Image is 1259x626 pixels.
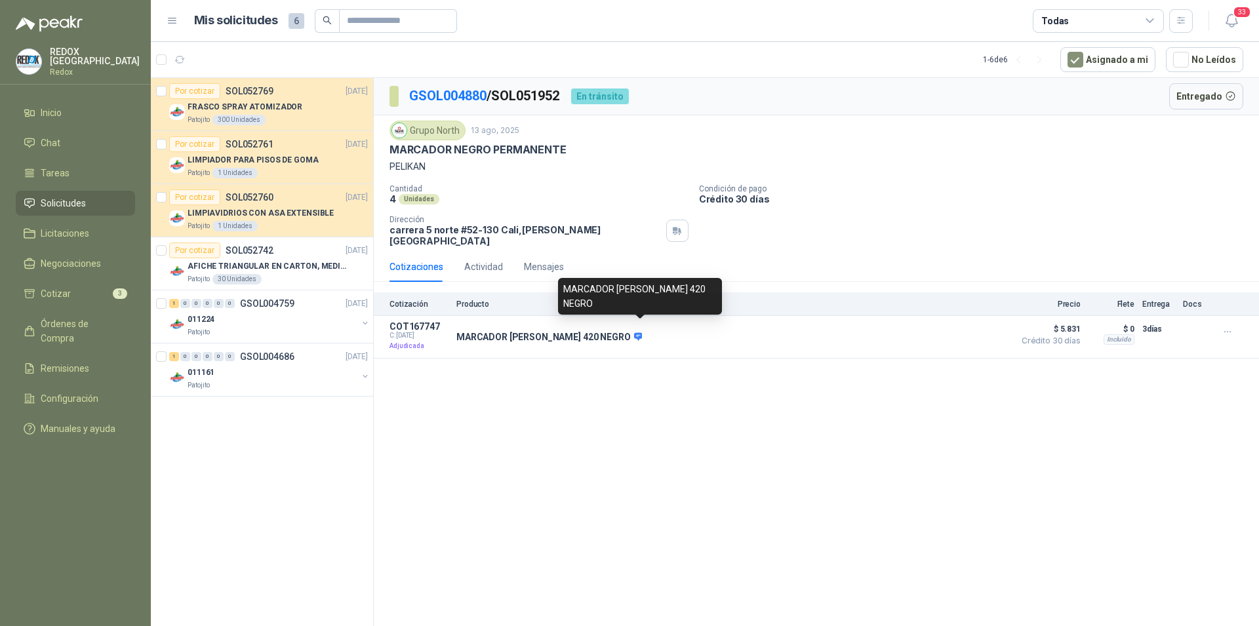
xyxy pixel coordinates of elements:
div: 1 [169,352,179,361]
span: 6 [289,13,304,29]
p: GSOL004686 [240,352,294,361]
p: Patojito [188,274,210,284]
div: 1 - 6 de 6 [983,49,1050,70]
p: SOL052769 [226,87,273,96]
button: 33 [1220,9,1243,33]
p: Patojito [188,168,210,178]
p: [DATE] [346,85,368,98]
div: 0 [191,299,201,308]
span: Órdenes de Compra [41,317,123,345]
p: 13 ago, 2025 [471,125,519,137]
div: 0 [225,299,235,308]
p: [DATE] [346,191,368,204]
div: 0 [180,299,190,308]
div: 0 [203,352,212,361]
img: Company Logo [392,123,407,138]
a: Órdenes de Compra [16,311,135,351]
div: 0 [225,352,235,361]
p: SOL052760 [226,193,273,202]
p: SOL052742 [226,246,273,255]
div: Cotizaciones [390,260,443,274]
div: MARCADOR [PERSON_NAME] 420 NEGRO [558,278,722,315]
p: Adjudicada [390,340,449,353]
span: 33 [1233,6,1251,18]
p: LIMPIADOR PARA PISOS DE GOMA [188,154,319,166]
a: Tareas [16,161,135,186]
a: Remisiones [16,356,135,381]
span: 3 [113,288,127,299]
span: search [323,16,332,25]
div: 30 Unidades [212,274,262,284]
a: Manuales y ayuda [16,416,135,441]
div: 0 [203,299,212,308]
span: Manuales y ayuda [41,421,115,436]
img: Company Logo [169,104,185,120]
p: 011161 [188,366,214,379]
button: No Leídos [1166,47,1243,72]
img: Company Logo [169,317,185,332]
p: Patojito [188,221,210,231]
a: 1 0 0 0 0 0 GSOL004686[DATE] Company Logo011161Patojito [169,349,370,391]
p: Patojito [188,115,210,125]
a: Por cotizarSOL052760[DATE] Company LogoLIMPIAVIDRIOS CON ASA EXTENSIBLEPatojito1 Unidades [151,184,373,237]
a: Por cotizarSOL052761[DATE] Company LogoLIMPIADOR PARA PISOS DE GOMAPatojito1 Unidades [151,131,373,184]
div: En tránsito [571,88,629,104]
img: Company Logo [169,157,185,173]
div: Por cotizar [169,83,220,99]
span: Configuración [41,391,98,406]
p: 4 [390,193,396,205]
p: Redox [50,68,140,76]
p: [DATE] [346,351,368,363]
p: AFICHE TRIANGULAR EN CARTON, MEDIDAS 30 CM X 45 CM [188,260,351,273]
button: Entregado [1169,83,1244,109]
p: Precio [1015,300,1081,309]
span: Crédito 30 días [1015,337,1081,345]
div: 0 [191,352,201,361]
p: Cantidad [390,184,689,193]
a: Por cotizarSOL052742[DATE] Company LogoAFICHE TRIANGULAR EN CARTON, MEDIDAS 30 CM X 45 CMPatojito... [151,237,373,290]
span: C: [DATE] [390,332,449,340]
span: Remisiones [41,361,89,376]
p: Patojito [188,380,210,391]
div: 0 [214,352,224,361]
p: PELIKAN [390,159,1243,174]
div: 0 [180,352,190,361]
p: carrera 5 norte #52-130 Cali , [PERSON_NAME][GEOGRAPHIC_DATA] [390,224,661,246]
p: [DATE] [346,138,368,151]
a: Por cotizarSOL052769[DATE] Company LogoFRASCO SPRAY ATOMIZADORPatojito300 Unidades [151,78,373,131]
p: Docs [1183,300,1209,309]
div: 1 [169,299,179,308]
p: REDOX [GEOGRAPHIC_DATA] [50,47,140,66]
span: Solicitudes [41,196,86,210]
div: Por cotizar [169,136,220,152]
p: $ 0 [1089,321,1134,337]
span: Chat [41,136,60,150]
p: Patojito [188,327,210,338]
a: Negociaciones [16,251,135,276]
p: Producto [456,300,1007,309]
div: 300 Unidades [212,115,266,125]
a: GSOL004880 [409,88,487,104]
p: 3 días [1142,321,1175,337]
img: Company Logo [169,370,185,385]
span: $ 5.831 [1015,321,1081,337]
a: Cotizar3 [16,281,135,306]
div: Incluido [1104,334,1134,345]
img: Logo peakr [16,16,83,31]
p: [DATE] [346,245,368,257]
p: Dirección [390,215,661,224]
div: Mensajes [524,260,564,274]
p: Cotización [390,300,449,309]
div: 1 Unidades [212,221,258,231]
div: Unidades [399,194,439,205]
p: MARCADOR NEGRO PERMANENTE [390,143,567,157]
img: Company Logo [169,264,185,279]
div: Grupo North [390,121,466,140]
a: Solicitudes [16,191,135,216]
p: FRASCO SPRAY ATOMIZADOR [188,101,302,113]
img: Company Logo [169,210,185,226]
img: Company Logo [16,49,41,74]
span: Inicio [41,106,62,120]
div: Actividad [464,260,503,274]
a: Chat [16,130,135,155]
